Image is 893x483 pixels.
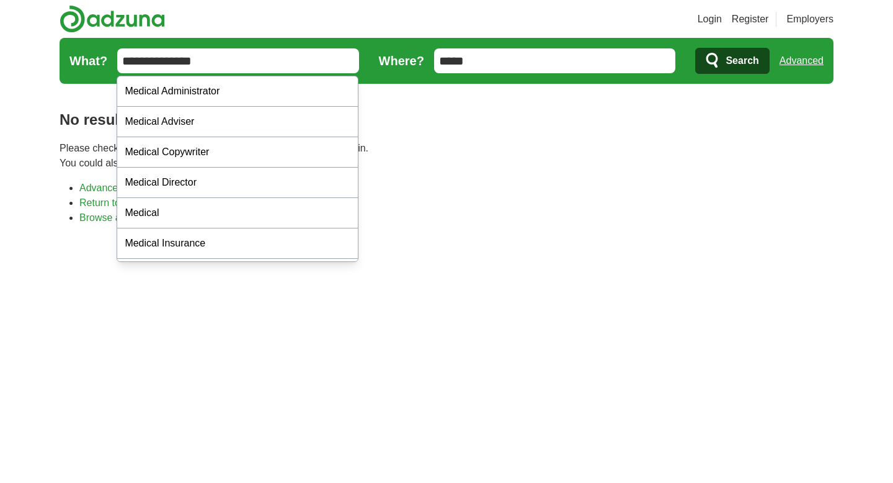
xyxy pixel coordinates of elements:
[695,48,769,74] button: Search
[60,141,833,171] p: Please check your spelling or enter another search term and try again. You could also try one of ...
[117,259,358,289] div: Medical Laboratory
[79,183,156,193] a: Advanced search
[60,5,165,33] img: Adzuna logo
[79,212,329,223] a: Browse all live results across the [GEOGRAPHIC_DATA]
[379,52,424,70] label: Where?
[780,48,824,73] a: Advanced
[732,12,769,27] a: Register
[698,12,722,27] a: Login
[786,12,833,27] a: Employers
[60,109,833,131] h1: No results found
[69,52,107,70] label: What?
[726,48,758,73] span: Search
[79,197,257,208] a: Return to the home page and start again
